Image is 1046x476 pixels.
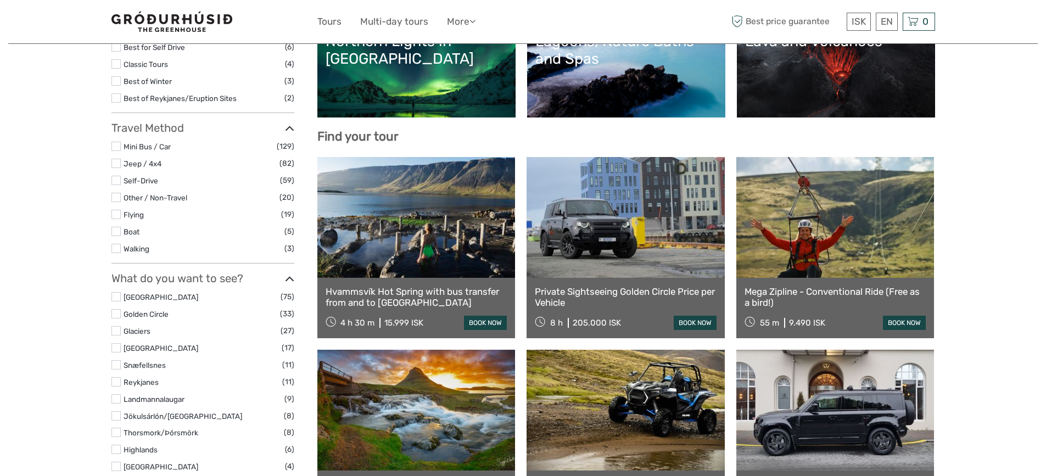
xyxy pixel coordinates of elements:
a: book now [464,316,507,330]
h3: Travel Method [111,121,294,135]
a: Multi-day tours [360,14,428,30]
span: (4) [285,460,294,473]
b: Find your tour [317,129,399,144]
span: (17) [282,341,294,354]
span: 4 h 30 m [340,318,374,328]
a: [GEOGRAPHIC_DATA] [124,293,198,301]
div: 9.490 ISK [789,318,825,328]
span: (75) [281,290,294,303]
a: Landmannalaugar [124,395,184,404]
a: book now [883,316,926,330]
button: Open LiveChat chat widget [126,17,139,30]
a: book now [674,316,717,330]
h3: What do you want to see? [111,272,294,285]
a: Reykjanes [124,378,159,387]
img: 1578-341a38b5-ce05-4595-9f3d-b8aa3718a0b3_logo_small.jpg [111,12,232,32]
a: Other / Non-Travel [124,193,187,202]
a: Tours [317,14,342,30]
span: Best price guarantee [729,13,844,31]
span: (59) [280,174,294,187]
a: Jeep / 4x4 [124,159,161,168]
a: Walking [124,244,149,253]
span: 8 h [550,318,563,328]
a: Glaciers [124,327,150,335]
a: Hvammsvík Hot Spring with bus transfer from and to [GEOGRAPHIC_DATA] [326,286,507,309]
span: (4) [285,58,294,70]
span: (6) [285,41,294,53]
a: Mini Bus / Car [124,142,171,151]
a: Lava and Volcanoes [745,32,927,109]
a: Northern Lights in [GEOGRAPHIC_DATA] [326,32,507,109]
a: Classic Tours [124,60,168,69]
a: Golden Circle [124,310,169,318]
span: (11) [282,376,294,388]
a: Boat [124,227,139,236]
div: EN [876,13,898,31]
span: (2) [284,92,294,104]
span: (11) [282,359,294,371]
span: 55 m [760,318,779,328]
span: (5) [284,225,294,238]
a: Self-Drive [124,176,158,185]
div: 15.999 ISK [384,318,423,328]
span: ISK [852,16,866,27]
a: Private Sightseeing Golden Circle Price per Vehicle [535,286,717,309]
span: (8) [284,426,294,439]
span: (9) [284,393,294,405]
span: (6) [285,443,294,456]
span: (3) [284,242,294,255]
span: (8) [284,410,294,422]
span: (129) [277,140,294,153]
span: (20) [279,191,294,204]
div: Lagoons, Nature Baths and Spas [535,32,717,68]
div: 205.000 ISK [573,318,621,328]
span: (27) [281,324,294,337]
span: (19) [281,208,294,221]
a: [GEOGRAPHIC_DATA] [124,344,198,352]
span: (33) [280,307,294,320]
p: We're away right now. Please check back later! [15,19,124,28]
a: Lagoons, Nature Baths and Spas [535,32,717,109]
a: Thorsmork/Þórsmörk [124,428,198,437]
span: (3) [284,75,294,87]
a: Snæfellsnes [124,361,166,369]
a: More [447,14,476,30]
div: Northern Lights in [GEOGRAPHIC_DATA] [326,32,507,68]
span: 0 [921,16,930,27]
a: Best of Winter [124,77,172,86]
span: (82) [279,157,294,170]
a: Best for Self Drive [124,43,185,52]
a: Best of Reykjanes/Eruption Sites [124,94,237,103]
a: Mega Zipline - Conventional Ride (Free as a bird!) [745,286,926,309]
a: [GEOGRAPHIC_DATA] [124,462,198,471]
a: Flying [124,210,144,219]
a: Highlands [124,445,158,454]
a: Jökulsárlón/[GEOGRAPHIC_DATA] [124,412,242,421]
